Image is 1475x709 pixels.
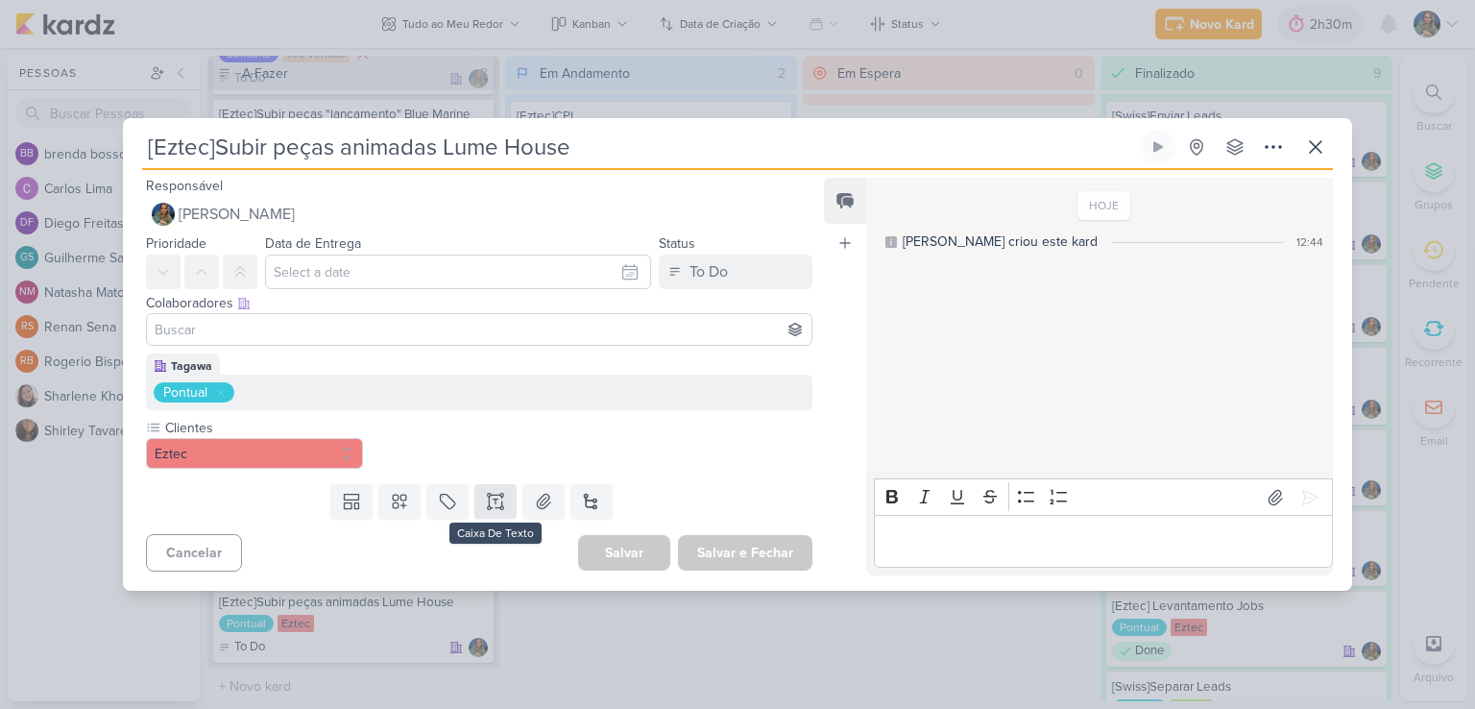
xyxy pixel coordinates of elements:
button: [PERSON_NAME] [146,197,812,232]
input: Kard Sem Título [142,130,1137,164]
div: Editor toolbar [874,478,1333,516]
input: Select a date [265,255,651,289]
label: Data de Entrega [265,235,361,252]
input: Buscar [151,318,808,341]
button: Eztec [146,438,363,469]
div: Ligar relógio [1150,139,1166,155]
label: Responsável [146,178,223,194]
div: [PERSON_NAME] criou este kard [903,232,1098,252]
span: [PERSON_NAME] [179,203,295,226]
div: Tagawa [171,357,212,375]
div: Colaboradores [146,293,812,313]
label: Prioridade [146,235,206,252]
div: Pontual [163,382,207,403]
button: To Do [659,255,812,289]
div: Caixa De Texto [449,523,542,544]
label: Clientes [163,418,363,438]
div: To Do [689,260,728,283]
div: 12:44 [1296,233,1323,251]
label: Status [659,235,695,252]
img: Isabella Gutierres [152,203,175,226]
div: Editor editing area: main [874,515,1333,568]
button: Cancelar [146,534,242,572]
